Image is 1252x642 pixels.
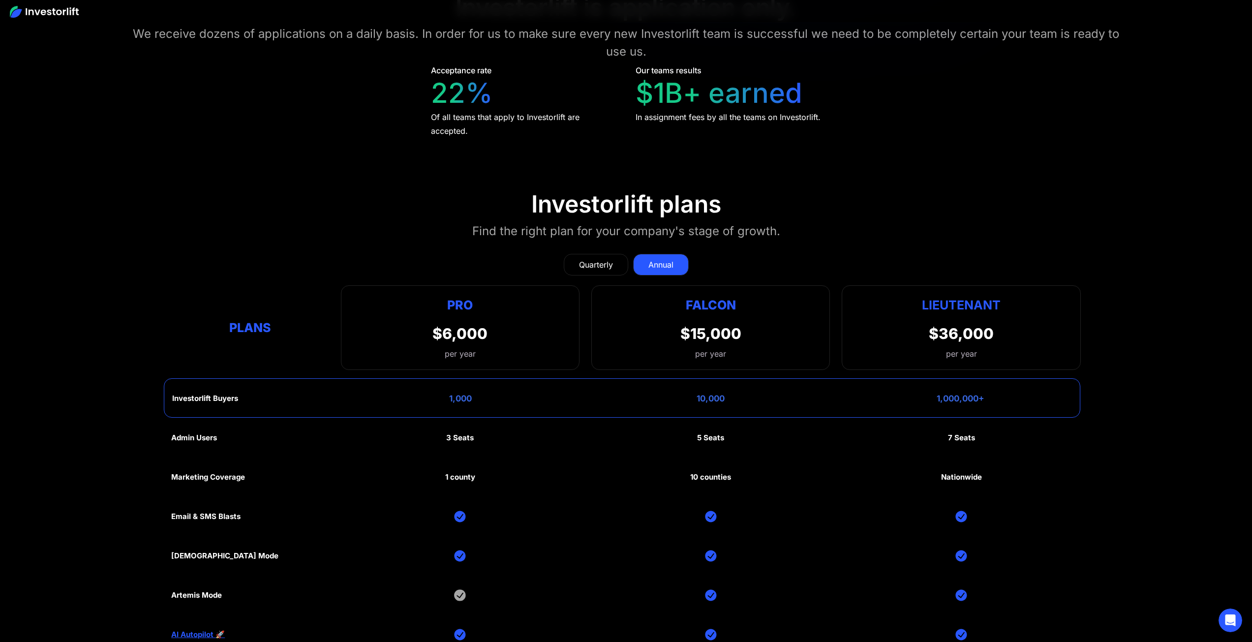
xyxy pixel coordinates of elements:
div: Quarterly [579,259,613,271]
div: $6,000 [432,325,488,342]
div: 5 Seats [697,433,724,442]
div: Email & SMS Blasts [171,512,241,521]
div: 1 county [445,473,475,482]
div: 7 Seats [948,433,975,442]
div: Pro [432,296,488,315]
div: Find the right plan for your company's stage of growth. [472,222,780,240]
iframe: Intercom live chat [1219,609,1242,632]
div: Falcon [686,296,736,315]
p: The team can also help [48,12,122,22]
div: Admin Users [171,433,217,442]
div: Name [20,53,177,63]
input: Phone number [20,134,177,153]
div: [DEMOGRAPHIC_DATA] Mode [171,551,278,560]
div: Nationwide [941,473,982,482]
div: 10 counties [690,473,731,482]
div: Of all teams that apply to Investorlift are accepted. [431,110,617,138]
div: 10,000 [697,394,725,403]
button: Home [154,4,173,23]
div: Lift AI says… [8,104,189,173]
div: Lift AI says… [8,36,189,104]
div: 1,000 [449,394,472,403]
img: Profile image for Lift AI [28,5,44,21]
div: Close [173,4,190,22]
div: Artemis Mode [171,591,222,600]
h1: Lift AI [48,5,71,12]
strong: Lieutenant [922,298,1001,312]
div: Thank you!Our team will contact you as soon as possible.Lift AI • 1m ago [8,241,161,287]
div: 1,000,000+ [937,394,984,403]
div: Investorlift Buyers [172,394,238,403]
div: $36,000 [929,325,994,342]
input: Enter your email [20,202,177,222]
div: per year [946,348,977,360]
div: per year [432,348,488,360]
a: AI Autopilot 🚀 [171,630,225,639]
div: Lift AI says… [8,241,189,308]
div: Lift AI says… [8,173,189,241]
div: per year [695,348,726,360]
div: Plans [171,318,329,337]
div: Investorlift plans [531,190,721,218]
div: Phone [20,122,177,131]
div: In assignment fees by all the teams on Investorlift. [636,110,821,124]
div: 3 Seats [446,433,474,442]
div: We receive dozens of applications on a daily basis. In order for us to make sure every new Invest... [125,25,1127,61]
div: $15,000 [680,325,741,342]
div: Email [20,190,177,200]
div: Marketing Coverage [171,473,245,482]
div: Annual [648,259,673,271]
button: go back [6,4,25,23]
div: Our team will contact you as soon as possible. [16,261,153,280]
div: Thank you! [16,247,153,257]
div: 22% [431,77,493,110]
input: Name [20,65,177,85]
div: Acceptance rate [431,64,491,76]
div: Lift AI • 1m ago [16,289,63,295]
div: Our teams results [636,64,702,76]
div: $1B+ earned [636,77,802,110]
